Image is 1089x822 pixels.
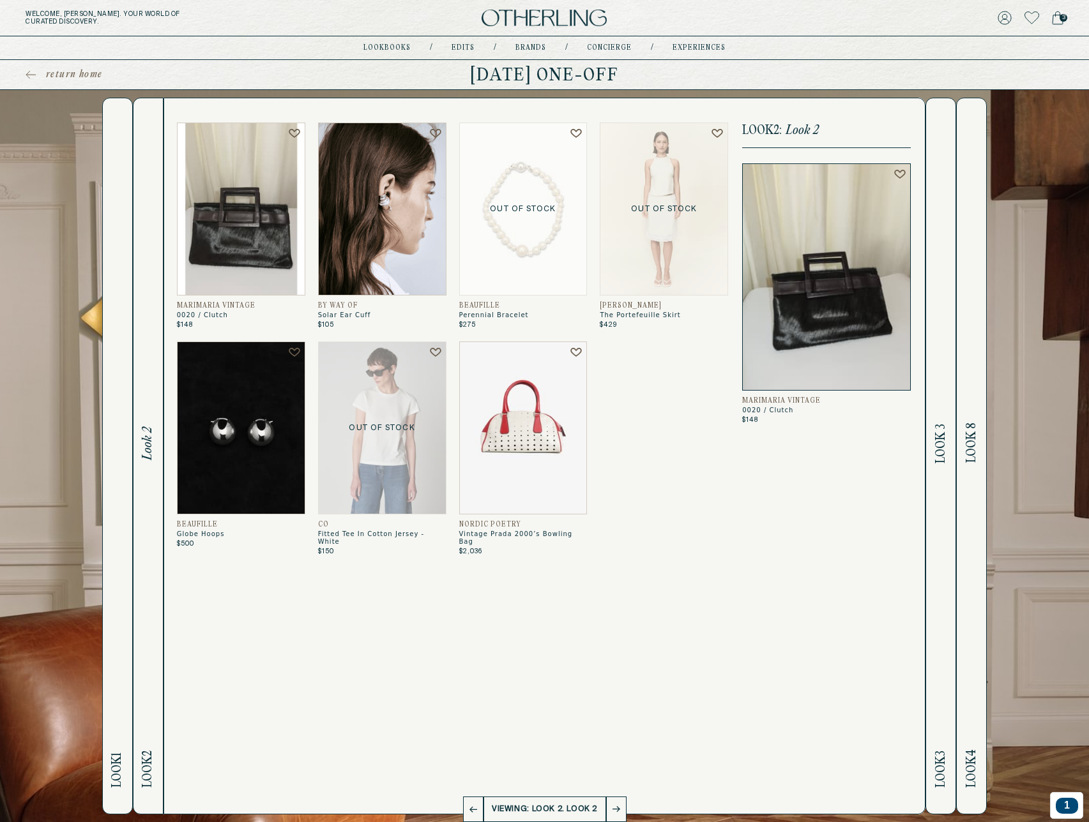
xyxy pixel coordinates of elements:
[459,341,588,514] img: Vintage Prada 2000’s Bowling Bag
[964,423,979,463] span: Look 8
[742,163,911,391] img: 0020 / Clutch
[26,10,337,26] h5: Welcome, [PERSON_NAME] . Your world of curated discovery.
[587,45,632,51] a: concierge
[318,341,446,514] a: Fitted Tee in Cotton Jersey - WhiteOut of Stock
[141,427,155,460] span: Look 2
[133,98,164,814] button: Look2Look 2
[600,321,617,329] span: $429
[494,43,496,53] div: /
[786,124,819,137] span: Look 2
[102,98,133,814] button: Look1
[600,123,728,295] p: Out of Stock
[1052,9,1063,27] a: 3
[459,123,588,295] p: Out of Stock
[934,424,948,463] span: Look 3
[482,803,607,816] p: Viewing: Look 2. Look 2
[515,45,546,51] a: Brands
[177,540,194,548] span: $500
[318,341,446,514] p: Out of Stock
[430,43,432,53] div: /
[565,43,568,53] div: /
[110,752,125,788] span: Look 1
[318,311,446,319] span: Solar Ear Cuff
[177,521,218,528] span: Beaufille
[46,68,102,81] span: return home
[318,123,446,295] img: SOLAR EAR CUFF
[934,751,948,788] span: Look 3
[177,321,193,329] span: $148
[459,321,476,329] span: $275
[318,321,334,329] span: $105
[318,302,358,310] span: By Way Of
[742,124,782,137] span: Look 2 :
[459,311,588,319] span: Perennial Bracelet
[177,341,305,514] img: Globe Hoops
[956,98,987,814] button: Look4Look 8
[318,521,329,528] span: CO
[141,751,155,788] span: Look 2
[177,302,255,310] span: Marimaria Vintage
[600,311,728,319] span: The Portefeuille Skirt
[459,530,588,546] span: Vintage Prada 2000’s Bowling Bag
[600,123,728,295] a: The Portefeuille skirtOut of Stock
[925,98,956,814] button: Look3Look 3
[459,521,521,528] span: Nordic Poetry
[482,10,607,27] img: logo
[318,530,446,546] span: Fitted Tee In Cotton Jersey - White
[742,416,758,424] span: $148
[177,123,305,295] img: 0020 / Clutch
[742,407,911,414] span: 0020 / Clutch
[964,749,979,788] span: Look 4
[177,530,305,538] span: Globe Hoops
[26,68,102,81] a: return home
[26,64,1063,85] h1: [DATE] One-off
[742,397,821,405] span: Marimaria Vintage
[1060,14,1067,22] span: 3
[318,548,334,555] span: $150
[600,302,662,310] span: [PERSON_NAME]
[177,311,305,319] span: 0020 / Clutch
[363,45,411,51] a: lookbooks
[673,45,726,51] a: experiences
[651,43,653,53] div: /
[459,302,500,310] span: Beaufille
[452,45,475,51] a: Edits
[459,123,588,295] a: Perennial BraceletOut of Stock
[459,548,482,555] span: $2,036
